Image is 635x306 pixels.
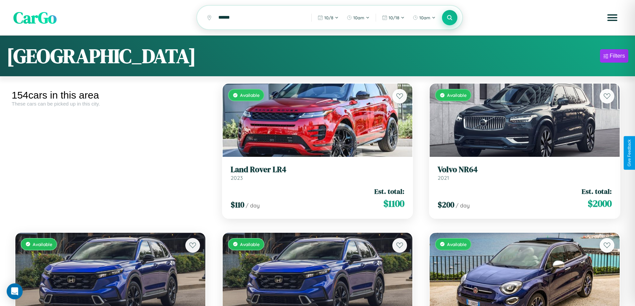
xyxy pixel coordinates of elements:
[600,49,628,63] button: Filters
[588,197,612,210] span: $ 2000
[13,7,57,29] span: CarGo
[12,101,209,107] div: These cars can be picked up in this city.
[240,92,260,98] span: Available
[438,165,612,174] h3: Volvo NR64
[353,15,364,20] span: 10am
[324,15,333,20] span: 10 / 8
[383,197,404,210] span: $ 1100
[447,92,467,98] span: Available
[409,12,439,23] button: 10am
[582,186,612,196] span: Est. total:
[231,165,405,174] h3: Land Rover LR4
[231,174,243,181] span: 2023
[456,202,470,209] span: / day
[438,165,612,181] a: Volvo NR642021
[438,174,449,181] span: 2021
[603,8,622,27] button: Open menu
[231,199,244,210] span: $ 110
[231,165,405,181] a: Land Rover LR42023
[33,241,52,247] span: Available
[7,283,23,299] div: Open Intercom Messenger
[379,12,408,23] button: 10/18
[343,12,373,23] button: 10am
[627,140,632,166] div: Give Feedback
[246,202,260,209] span: / day
[419,15,430,20] span: 10am
[438,199,454,210] span: $ 200
[314,12,342,23] button: 10/8
[610,53,625,59] div: Filters
[7,42,196,70] h1: [GEOGRAPHIC_DATA]
[447,241,467,247] span: Available
[374,186,404,196] span: Est. total:
[12,90,209,101] div: 154 cars in this area
[389,15,399,20] span: 10 / 18
[240,241,260,247] span: Available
